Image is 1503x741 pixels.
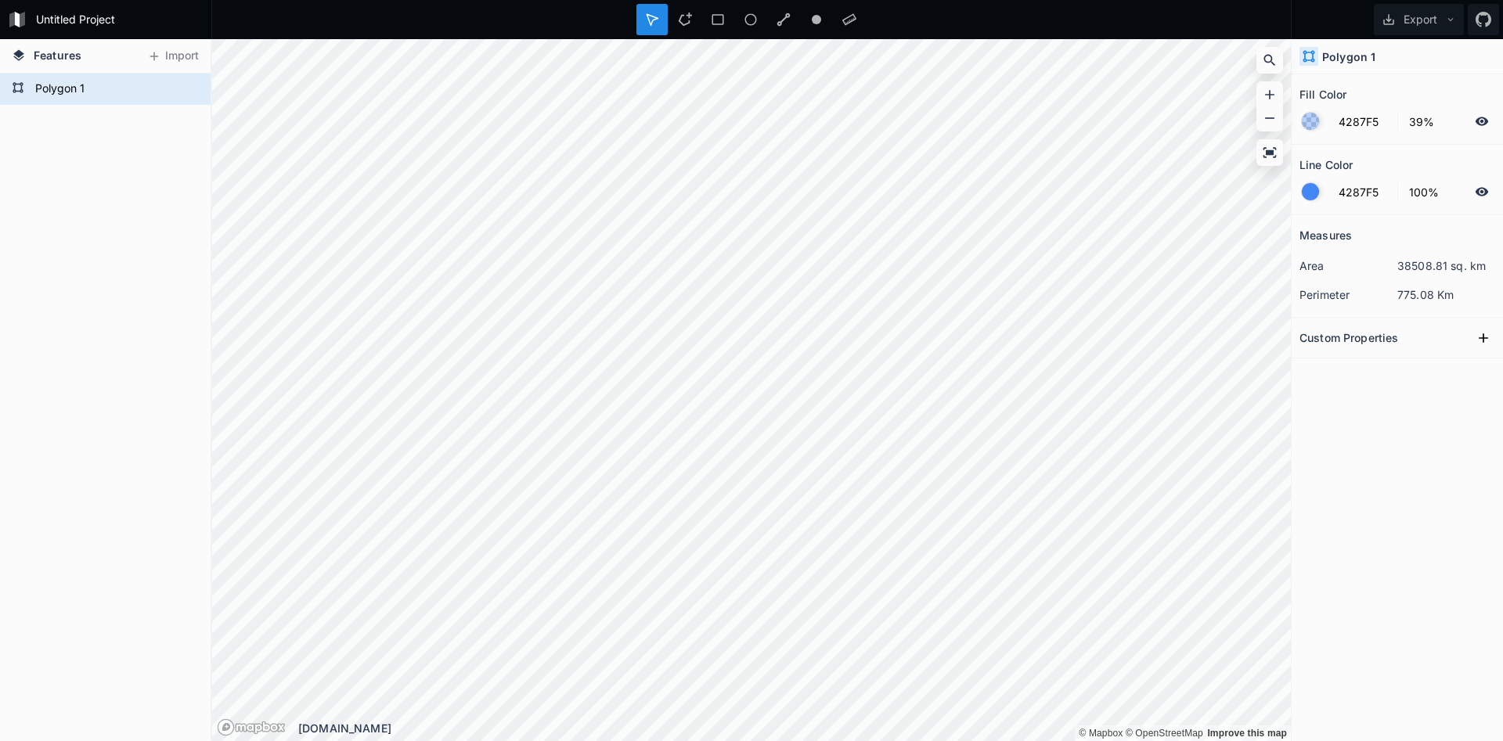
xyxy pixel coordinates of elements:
[1299,153,1353,177] h2: Line Color
[139,44,207,69] button: Import
[1397,286,1495,303] dd: 775.08 Km
[1299,326,1398,350] h2: Custom Properties
[1299,223,1352,247] h2: Measures
[1374,4,1464,35] button: Export
[34,47,81,63] span: Features
[1207,728,1287,739] a: Map feedback
[1079,728,1123,739] a: Mapbox
[1299,286,1397,303] dt: perimeter
[217,718,286,736] a: Mapbox logo
[1322,49,1375,65] h4: Polygon 1
[1299,82,1346,106] h2: Fill Color
[298,720,1291,736] div: [DOMAIN_NAME]
[1126,728,1203,739] a: OpenStreetMap
[1299,257,1397,274] dt: area
[1397,257,1495,274] dd: 38508.81 sq. km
